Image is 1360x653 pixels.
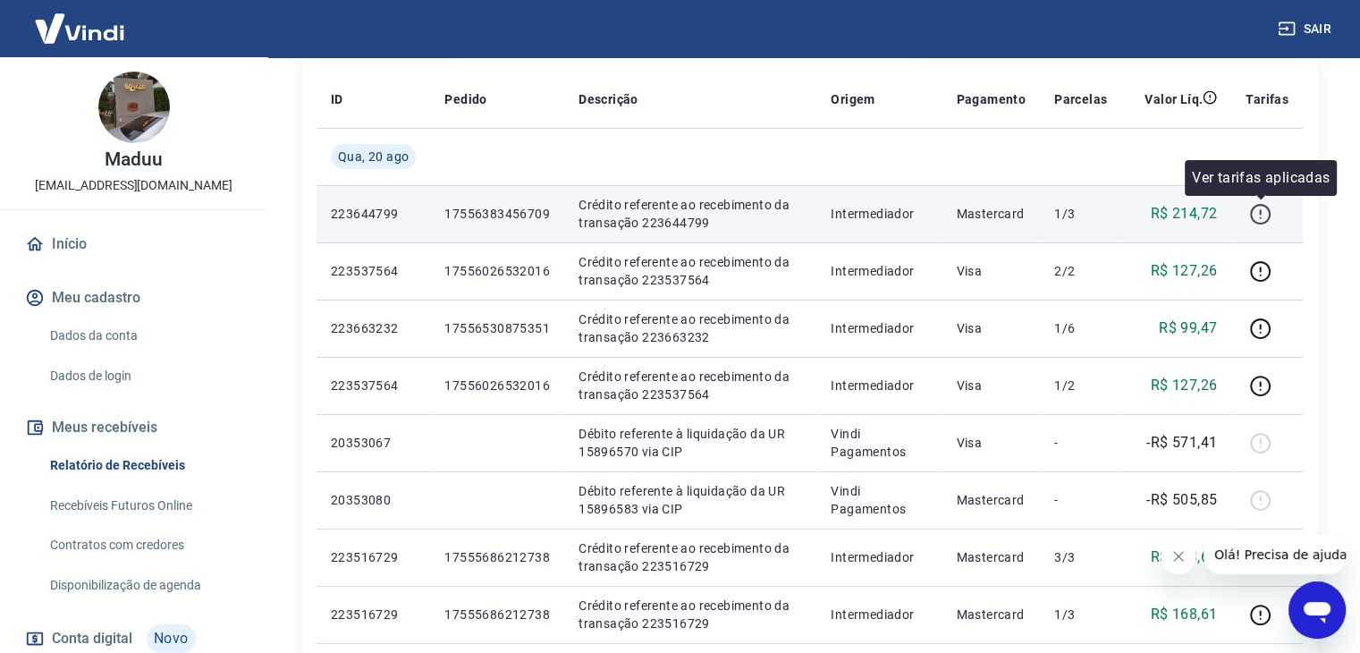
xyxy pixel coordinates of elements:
[1159,318,1217,339] p: R$ 99,47
[831,482,927,518] p: Vindi Pagamentos
[831,377,927,394] p: Intermediador
[444,262,550,280] p: 17556026532016
[957,262,1026,280] p: Visa
[957,434,1026,452] p: Visa
[43,358,246,394] a: Dados de login
[444,319,550,337] p: 17556530875351
[579,196,802,232] p: Crédito referente ao recebimento da transação 223644799
[1161,539,1196,574] iframe: Fechar mensagem
[35,176,232,195] p: [EMAIL_ADDRESS][DOMAIN_NAME]
[1151,547,1218,568] p: R$ 168,63
[331,434,416,452] p: 20353067
[147,624,196,653] span: Novo
[331,548,416,566] p: 223516729
[444,90,486,108] p: Pedido
[579,539,802,575] p: Crédito referente ao recebimento da transação 223516729
[1288,581,1346,639] iframe: Botão para abrir a janela de mensagens
[1054,319,1107,337] p: 1/6
[1054,434,1107,452] p: -
[331,377,416,394] p: 223537564
[105,150,163,169] p: Maduu
[52,626,132,651] span: Conta digital
[331,205,416,223] p: 223644799
[957,319,1026,337] p: Visa
[1054,205,1107,223] p: 1/3
[1054,90,1107,108] p: Parcelas
[1151,260,1218,282] p: R$ 127,26
[43,447,246,484] a: Relatório de Recebíveis
[1274,13,1339,46] button: Sair
[1151,203,1218,225] p: R$ 214,72
[957,491,1026,509] p: Mastercard
[579,368,802,403] p: Crédito referente ao recebimento da transação 223537564
[11,13,150,27] span: Olá! Precisa de ajuda?
[579,425,802,461] p: Débito referente à liquidação da UR 15896570 via CIP
[21,225,246,264] a: Início
[579,597,802,632] p: Crédito referente ao recebimento da transação 223516729
[831,548,927,566] p: Intermediador
[579,253,802,289] p: Crédito referente ao recebimento da transação 223537564
[331,606,416,623] p: 223516729
[98,72,170,143] img: a3bfcca0-5715-488c-b83b-e33654fbe588.jpeg
[957,205,1026,223] p: Mastercard
[1054,606,1107,623] p: 1/3
[338,148,409,165] span: Qua, 20 ago
[444,548,550,566] p: 17555686212738
[579,310,802,346] p: Crédito referente ao recebimento da transação 223663232
[444,377,550,394] p: 17556026532016
[43,488,246,524] a: Recebíveis Futuros Online
[831,606,927,623] p: Intermediador
[21,408,246,447] button: Meus recebíveis
[331,491,416,509] p: 20353080
[1246,90,1288,108] p: Tarifas
[579,90,638,108] p: Descrição
[831,319,927,337] p: Intermediador
[1054,548,1107,566] p: 3/3
[831,262,927,280] p: Intermediador
[1151,375,1218,396] p: R$ 127,26
[43,567,246,604] a: Disponibilização de agenda
[1054,262,1107,280] p: 2/2
[444,205,550,223] p: 17556383456709
[831,205,927,223] p: Intermediador
[1054,377,1107,394] p: 1/2
[21,1,138,55] img: Vindi
[444,606,550,623] p: 17555686212738
[1145,90,1203,108] p: Valor Líq.
[579,482,802,518] p: Débito referente à liquidação da UR 15896583 via CIP
[1204,535,1346,574] iframe: Mensagem da empresa
[1192,167,1330,189] p: Ver tarifas aplicadas
[1151,604,1218,625] p: R$ 168,61
[21,278,246,318] button: Meu cadastro
[331,262,416,280] p: 223537564
[43,527,246,564] a: Contratos com credores
[957,377,1026,394] p: Visa
[1054,491,1107,509] p: -
[957,606,1026,623] p: Mastercard
[331,90,343,108] p: ID
[831,425,927,461] p: Vindi Pagamentos
[1146,489,1217,511] p: -R$ 505,85
[831,90,874,108] p: Origem
[957,548,1026,566] p: Mastercard
[331,319,416,337] p: 223663232
[1146,432,1217,454] p: -R$ 571,41
[957,90,1026,108] p: Pagamento
[43,318,246,354] a: Dados da conta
